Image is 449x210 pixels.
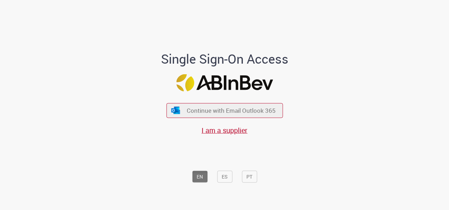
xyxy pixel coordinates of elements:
[166,103,283,118] button: ícone Azure/Microsoft 360 Continue with Email Outlook 365
[192,170,208,182] button: EN
[171,106,181,114] img: ícone Azure/Microsoft 360
[187,106,276,115] span: Continue with Email Outlook 365
[242,170,257,182] button: PT
[176,74,273,92] img: Logo ABInBev
[217,170,232,182] button: ES
[127,52,323,66] h1: Single Sign-On Access
[202,125,247,135] a: I am a supplier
